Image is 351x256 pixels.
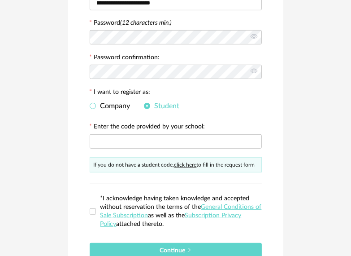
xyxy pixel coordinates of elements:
a: General Conditions of Sale Subscription [100,204,262,219]
a: click here [174,162,197,168]
span: *I acknowledge having taken knowledge and accepted without reservation the terms of the as well a... [100,195,262,227]
div: If you do not have a student code, to fill in the request form [90,157,262,172]
span: Student [150,102,180,110]
label: Password confirmation: [90,54,160,62]
span: Company [96,102,130,110]
span: Continue [160,247,191,254]
label: I want to register as: [90,89,151,97]
a: Subscription Privacy Policy [100,212,242,227]
i: (12 characters min.) [121,20,172,26]
label: Enter the code provided by your school: [90,124,205,132]
label: Password [94,20,172,26]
